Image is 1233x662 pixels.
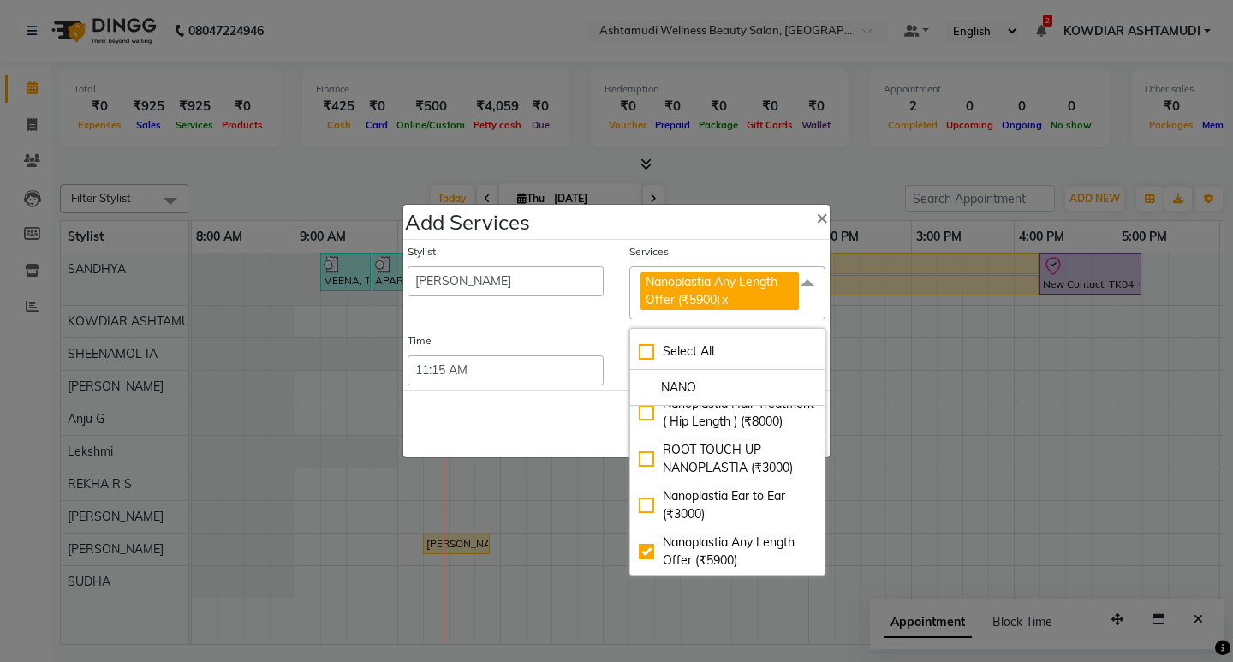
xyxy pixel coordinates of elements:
div: ROOT TOUCH UP NANOPLASTIA (₹3000) [639,441,816,477]
div: Nanoplastia Hair Treatment ( Hip Length ) (₹8000) [639,395,816,431]
div: Nanoplastia Any Length Offer (₹5900) [639,534,816,570]
label: Stylist [408,244,436,259]
label: Services [629,244,669,259]
label: Time [408,333,432,349]
span: Nanoplastia Any Length Offer (₹5900) [646,274,777,307]
div: Select All [639,343,816,361]
h4: Add Services [405,206,530,237]
div: Nanoplastia Ear to Ear (₹3000) [639,487,816,523]
button: Close [802,193,842,241]
input: multiselect-search [639,379,816,397]
a: x [720,292,728,307]
span: × [816,204,828,230]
